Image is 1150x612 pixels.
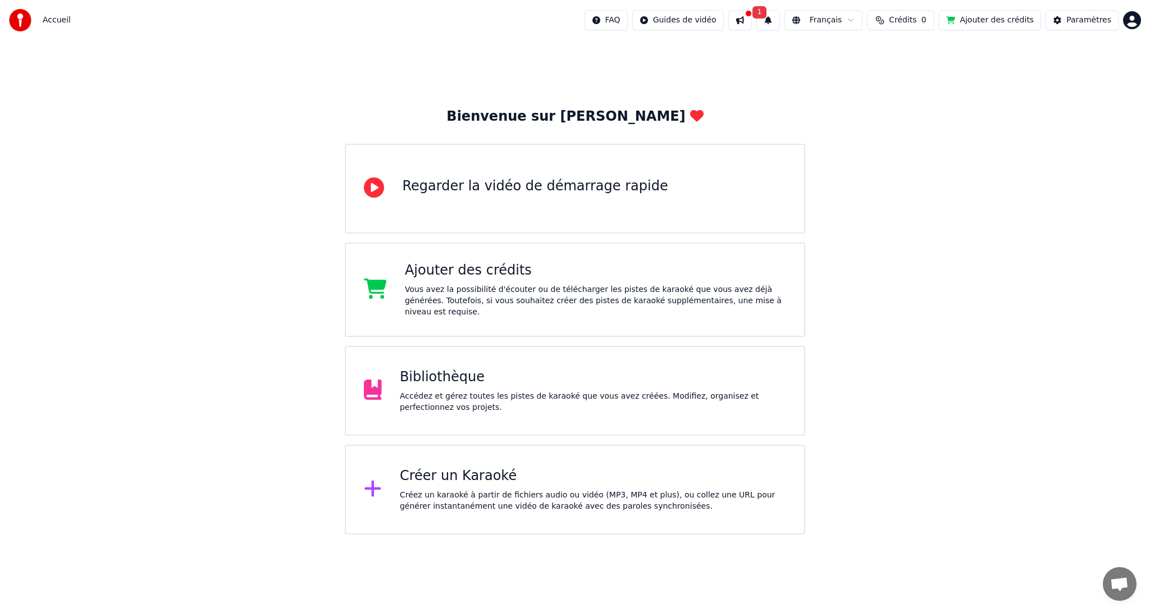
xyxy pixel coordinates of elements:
[889,15,916,26] span: Crédits
[400,391,786,413] div: Accédez et gérez toutes les pistes de karaoké que vous avez créées. Modifiez, organisez et perfec...
[405,262,786,280] div: Ajouter des crédits
[43,15,71,26] span: Accueil
[9,9,31,31] img: youka
[756,10,780,30] button: 1
[405,284,786,318] div: Vous avez la possibilité d'écouter ou de télécharger les pistes de karaoké que vous avez déjà gén...
[1103,567,1137,601] div: Ouvrir le chat
[1046,10,1119,30] button: Paramètres
[400,467,786,485] div: Créer un Karaoké
[446,108,703,126] div: Bienvenue sur [PERSON_NAME]
[43,15,71,26] nav: breadcrumb
[632,10,724,30] button: Guides de vidéo
[1066,15,1111,26] div: Paramètres
[921,15,927,26] span: 0
[400,490,786,512] div: Créez un karaoké à partir de fichiers audio ou vidéo (MP3, MP4 et plus), ou collez une URL pour g...
[402,177,668,195] div: Regarder la vidéo de démarrage rapide
[585,10,628,30] button: FAQ
[939,10,1041,30] button: Ajouter des crédits
[400,368,786,386] div: Bibliothèque
[867,10,934,30] button: Crédits0
[752,6,767,19] span: 1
